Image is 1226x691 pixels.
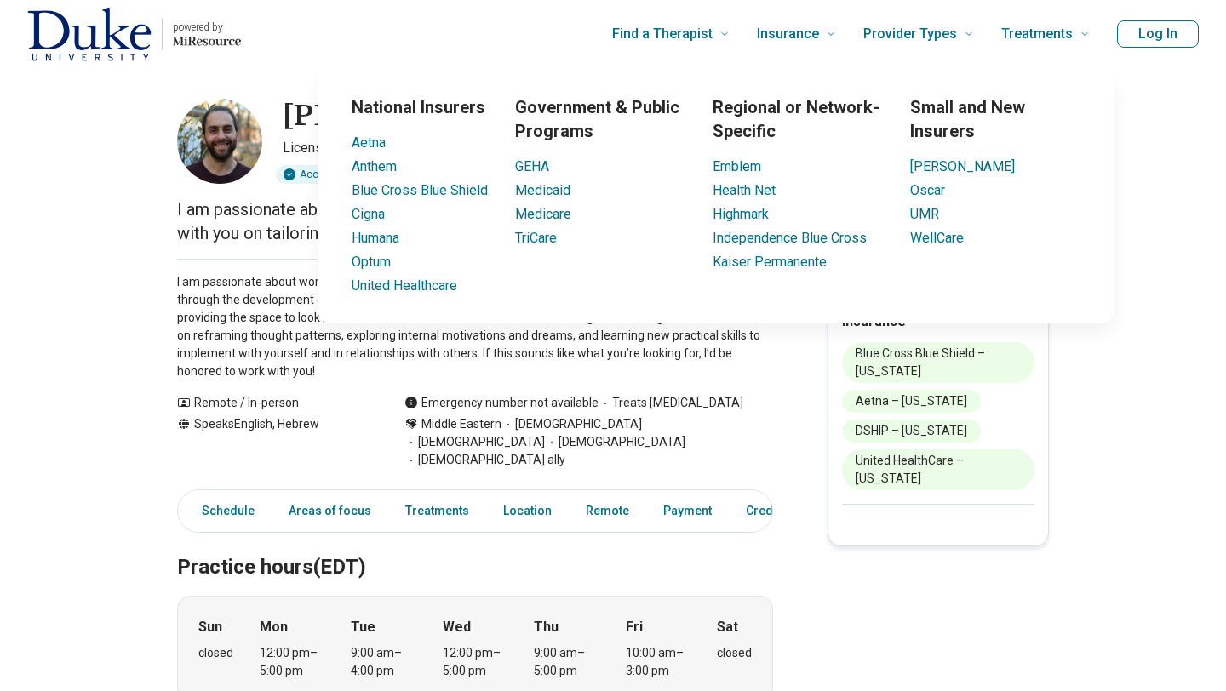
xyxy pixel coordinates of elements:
a: Anthem [352,158,397,174]
div: Insurance [215,68,1217,323]
a: GEHA [515,158,549,174]
span: Insurance [757,22,819,46]
span: [DEMOGRAPHIC_DATA] [404,433,545,451]
a: [PERSON_NAME] [910,158,1015,174]
a: Cigna [352,206,385,222]
h2: Practice hours (EDT) [177,512,773,582]
a: Areas of focus [278,494,381,528]
span: Middle Eastern [421,415,501,433]
strong: Sun [198,617,222,637]
strong: Sat [717,617,738,637]
a: Credentials [736,494,821,528]
div: Speaks English, Hebrew [177,415,370,469]
div: 12:00 pm – 5:00 pm [443,644,508,680]
a: Medicaid [515,182,570,198]
a: Aetna [352,134,386,151]
div: Emergency number not available [404,394,599,412]
div: 9:00 am – 4:00 pm [351,644,416,680]
strong: Fri [626,617,643,637]
a: Health Net [713,182,776,198]
button: Log In [1117,20,1199,48]
a: Location [493,494,562,528]
a: Highmark [713,206,769,222]
a: Kaiser Permanente [713,254,827,270]
a: UMR [910,206,939,222]
img: Asaf Zemah, Licensed Clinical Social Worker (LCSW) [177,99,262,184]
a: Payment [653,494,722,528]
p: I am passionate about working with young adults, adults, and couples. I love supporting my client... [177,273,773,380]
a: Remote [576,494,639,528]
a: Schedule [181,494,265,528]
a: Treatments [395,494,479,528]
span: Find a Therapist [612,22,713,46]
li: Blue Cross Blue Shield – [US_STATE] [842,342,1034,383]
span: [DEMOGRAPHIC_DATA] [501,415,642,433]
a: Blue Cross Blue Shield [352,182,488,198]
p: I am passionate about mindfulness-based treatment and would love working with you on tailoring a ... [177,197,773,245]
strong: Mon [260,617,288,637]
div: 10:00 am – 3:00 pm [626,644,691,680]
div: closed [717,644,752,662]
strong: Tue [351,617,375,637]
span: [DEMOGRAPHIC_DATA] ally [404,451,565,469]
li: United HealthCare – [US_STATE] [842,449,1034,490]
p: powered by [173,20,241,34]
div: 9:00 am – 5:00 pm [534,644,599,680]
a: Optum [352,254,391,270]
a: Humana [352,230,399,246]
a: United Healthcare [352,277,457,294]
h3: National Insurers [352,95,488,119]
h3: Government & Public Programs [515,95,685,143]
a: Emblem [713,158,761,174]
strong: Wed [443,617,471,637]
a: WellCare [910,230,964,246]
li: DSHIP – [US_STATE] [842,420,981,443]
div: Remote / In-person [177,394,370,412]
span: Treats [MEDICAL_DATA] [599,394,743,412]
div: closed [198,644,233,662]
span: Provider Types [863,22,957,46]
li: Aetna – [US_STATE] [842,390,981,413]
span: Treatments [1001,22,1073,46]
a: Oscar [910,182,945,198]
a: TriCare [515,230,557,246]
a: Medicare [515,206,571,222]
span: [DEMOGRAPHIC_DATA] [545,433,685,451]
h3: Small and New Insurers [910,95,1080,143]
a: Home page [27,7,241,61]
a: Independence Blue Cross [713,230,867,246]
h3: Regional or Network-Specific [713,95,883,143]
strong: Thu [534,617,559,637]
div: 12:00 pm – 5:00 pm [260,644,325,680]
